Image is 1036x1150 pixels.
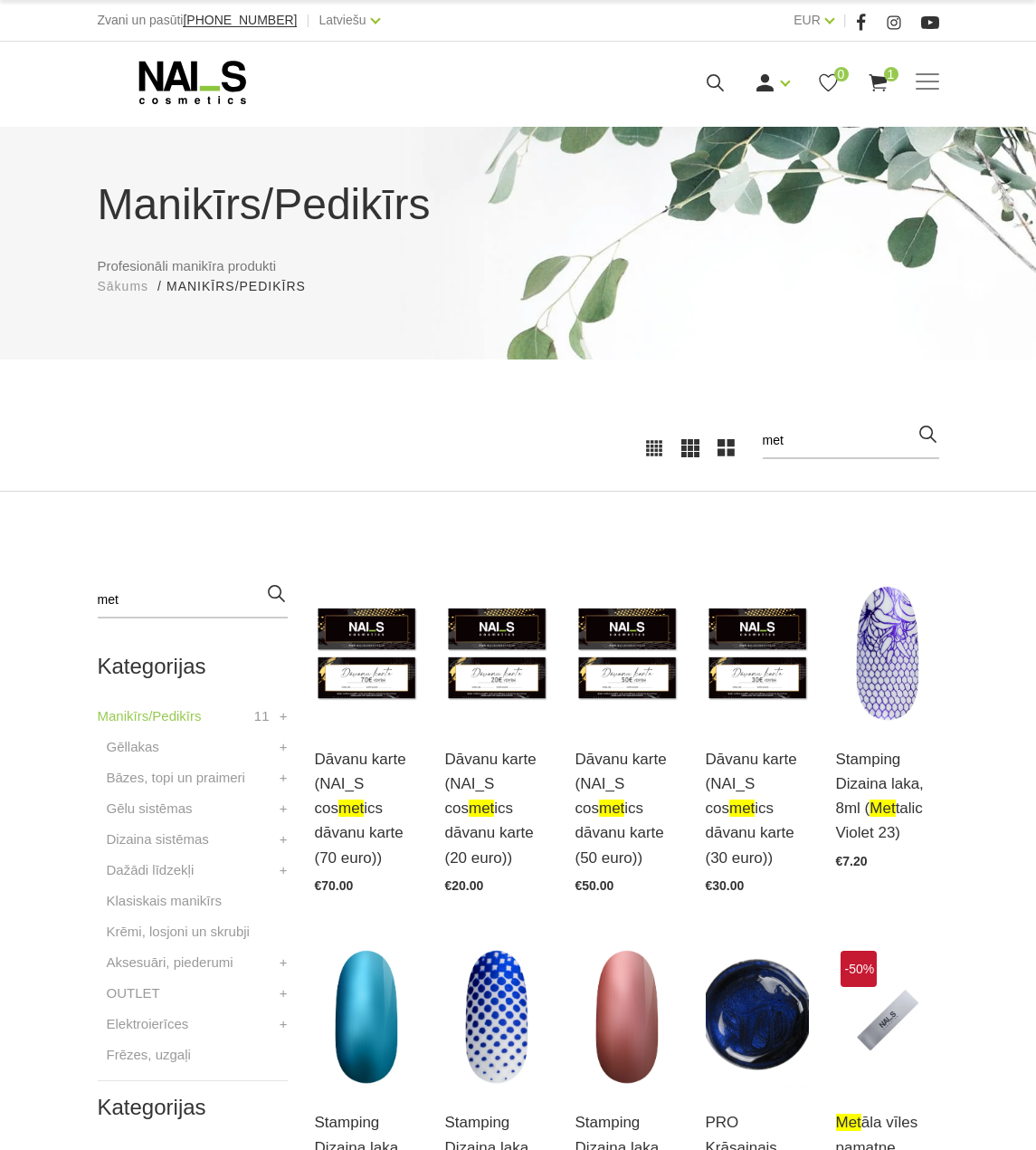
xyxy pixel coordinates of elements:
[280,859,288,881] a: +
[867,72,889,94] a: 1
[98,172,939,237] h1: Manikīrs/Pedikīrs
[445,747,548,870] a: Dāvanu karte (NAI_S cosmetics dāvanu karte (20 euro))
[183,14,297,27] a: [PHONE_NUMBER]
[817,72,840,94] a: 0
[254,705,270,727] span: 11
[836,1114,861,1131] span: met
[280,1013,288,1035] a: +
[280,767,288,789] a: +
[166,277,324,296] li: Manikīrs/Pedikīrs
[445,878,484,893] span: €20.00
[445,582,548,724] img: Description
[836,747,939,846] a: Stamping Dizaina laka, 8ml (mettalic Violet 23)
[107,859,195,881] a: Dažādi līdzekļi
[315,878,354,893] span: €70.00
[575,946,679,1088] img: Intensīvi pigmentēta zīmoglaka, kas paredzēta zīmogmākslas dizaina veidošanai. Profesionāls rezul...
[98,705,202,727] a: Manikīrs/Pedikīrs
[107,890,223,912] a: Klasiskais manikīrs
[280,952,288,973] a: +
[107,952,233,973] a: Aksesuāri, piederumi
[706,582,809,724] img: Description
[836,854,868,868] span: €7.20
[107,982,160,1004] a: OUTLET
[318,9,366,31] a: Latviešu
[706,747,809,870] a: Dāvanu karte (NAI_S cosmetics dāvanu karte (30 euro))
[98,655,288,678] h2: Kategorijas
[338,800,364,817] span: met
[280,982,288,1004] a: +
[280,829,288,850] a: +
[884,67,898,81] span: 1
[280,736,288,758] a: +
[870,800,895,817] span: met
[183,13,297,27] span: [PHONE_NUMBER]
[107,921,250,943] a: Krēmi, losjoni un skrubji
[280,705,288,727] a: +
[98,9,298,32] div: Zvani un pasūti
[107,798,193,819] a: Gēlu sistēmas
[98,582,288,618] input: Meklēt produktus ...
[706,878,745,893] span: €30.00
[107,1044,191,1066] a: Frēzes, uzgaļi
[315,747,418,870] a: Dāvanu karte (NAI_S cosmetics dāvanu karte (70 euro))
[729,800,755,817] span: met
[834,67,849,81] span: 0
[843,9,847,32] span: |
[469,800,494,817] span: met
[575,747,679,870] a: Dāvanu karte (NAI_S cosmetics dāvanu karte (50 euro))
[706,946,809,1088] img: Augstas kvalitātes krāsainie geli ar 4D pigmentu un piesātinātu toni. Dod iespēju zīmēt smalkas l...
[836,946,939,1088] img: METĀLA VĪĻU PAMATNESVeidi:- 180 x 28 mm (Half Moon)- 90 x 25 mm (Straight Buff)- “Taisnā”, 12x13m...
[836,582,939,724] img: Intensīvi pigmentēta zīmoglaka, kas paredzēta zīmogmākslas dizaina veidošanai. Profesionāls rezul...
[575,878,614,893] span: €50.00
[575,582,679,724] img: Description
[306,9,309,32] span: |
[763,423,939,459] input: Meklēt produktus ...
[107,767,245,789] a: Bāzes, topi un praimeri
[98,1096,288,1119] h2: Kategorijas
[98,277,149,296] a: Sākums
[794,9,821,31] a: EUR
[315,582,418,724] img: Description
[107,1013,189,1035] a: Elektroierīces
[599,800,624,817] span: met
[107,736,159,758] a: Gēllakas
[280,798,288,819] a: +
[315,946,418,1088] img: Intensīvi pigmentēta zīmoglaka, kas paredzēta zīmogmākslas dizaina veidošanai. Profesionāls rezul...
[107,829,209,850] a: Dizaina sistēmas
[841,951,877,987] span: -50%
[98,279,149,293] span: Sākums
[445,946,548,1088] img: Intensīvi pigmentēta zīmoglaka, kas paredzēta zīmogmākslas dizaina veidošanai. Profesionāls rezul...
[84,172,953,296] div: Profesionāli manikīra produkti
